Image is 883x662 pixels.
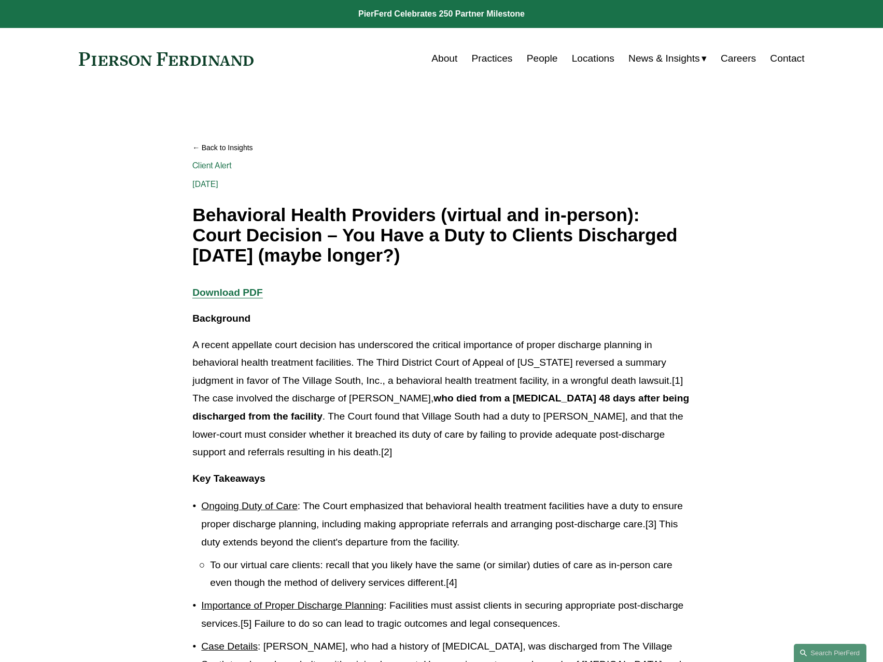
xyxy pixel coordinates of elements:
[201,600,384,611] span: Importance of Proper Discharge Planning
[192,161,232,170] a: Client Alert
[192,336,691,462] p: A recent appellate court decision has underscored the critical importance of proper discharge pla...
[192,393,692,422] strong: who died from a [MEDICAL_DATA] 48 days after being discharged from the facility
[770,49,804,68] a: Contact
[628,49,707,68] a: folder dropdown
[572,49,614,68] a: Locations
[628,50,700,68] span: News & Insights
[794,644,866,662] a: Search this site
[192,205,691,265] h1: Behavioral Health Providers (virtual and in-person): Court Decision – You Have a Duty to Clients ...
[721,49,756,68] a: Careers
[527,49,558,68] a: People
[192,473,265,484] strong: Key Takeaways
[201,641,258,652] span: Case Details
[431,49,457,68] a: About
[472,49,513,68] a: Practices
[192,313,250,324] strong: Background
[201,497,691,551] p: : The Court emphasized that behavioral health treatment facilities have a duty to ensure proper d...
[201,597,691,632] p: : Facilities must assist clients in securing appropriate post-discharge services.[5] Failure to d...
[192,139,691,157] a: Back to Insights
[201,500,298,511] span: Ongoing Duty of Care
[192,287,262,298] a: Download PDF
[192,179,218,189] span: [DATE]
[210,556,691,592] p: To our virtual care clients: recall that you likely have the same (or similar) duties of care as ...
